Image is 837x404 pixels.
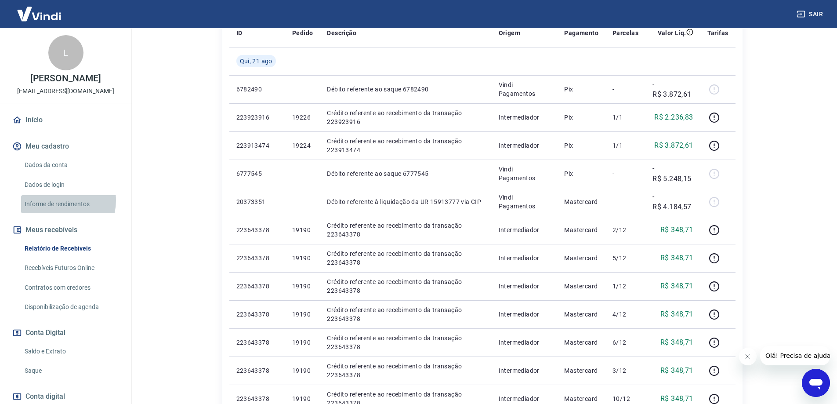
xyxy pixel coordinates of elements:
p: 1/12 [612,282,638,291]
p: 223643378 [236,338,278,347]
a: Relatório de Recebíveis [21,240,121,258]
p: Tarifas [707,29,728,37]
iframe: Mensagem da empresa [760,346,830,365]
p: Valor Líq. [658,29,686,37]
span: Conta digital [25,390,65,403]
p: R$ 348,71 [660,393,693,404]
p: 1/1 [612,113,638,122]
span: Olá! Precisa de ajuda? [5,6,74,13]
button: Conta Digital [11,323,121,342]
div: L [48,35,83,70]
p: Mastercard [564,226,598,234]
a: Saldo e Extrato [21,342,121,360]
p: R$ 2.236,83 [654,112,693,123]
a: Contratos com credores [21,279,121,297]
iframe: Fechar mensagem [739,348,757,365]
p: - [612,169,638,178]
p: Mastercard [564,282,598,291]
p: Crédito referente ao recebimento da transação 223643378 [327,221,484,239]
p: R$ 348,71 [660,337,693,348]
p: Mastercard [564,338,598,347]
p: R$ 348,71 [660,225,693,235]
p: Crédito referente ao recebimento da transação 223913474 [327,137,484,154]
p: Intermediador [499,310,551,319]
p: Vindi Pagamentos [499,193,551,211]
p: R$ 348,71 [660,281,693,291]
p: Mastercard [564,197,598,206]
p: Vindi Pagamentos [499,80,551,98]
p: 1/1 [612,141,638,150]
p: 223643378 [236,226,278,234]
p: Intermediador [499,394,551,403]
p: 19190 [292,226,313,234]
p: Pix [564,113,598,122]
button: Meus recebíveis [11,220,121,240]
img: Vindi [11,0,68,27]
p: Pagamento [564,29,598,37]
p: [EMAIL_ADDRESS][DOMAIN_NAME] [17,87,114,96]
p: 4/12 [612,310,638,319]
p: 19190 [292,310,313,319]
p: Intermediador [499,113,551,122]
p: -R$ 5.248,15 [652,163,693,184]
p: 3/12 [612,366,638,375]
p: ID [236,29,243,37]
p: Pix [564,141,598,150]
p: Intermediador [499,141,551,150]
p: Crédito referente ao recebimento da transação 223643378 [327,306,484,323]
p: Crédito referente ao recebimento da transação 223643378 [327,362,484,379]
p: Crédito referente ao recebimento da transação 223643378 [327,334,484,351]
p: Intermediador [499,338,551,347]
p: 19190 [292,282,313,291]
p: - [612,85,638,94]
a: Início [11,110,121,130]
p: Intermediador [499,282,551,291]
p: 223643378 [236,282,278,291]
a: Recebíveis Futuros Online [21,259,121,277]
p: Mastercard [564,394,598,403]
p: 19226 [292,113,313,122]
p: Débito referente ao saque 6782490 [327,85,484,94]
p: 5/12 [612,254,638,262]
p: -R$ 4.184,57 [652,191,693,212]
button: Meu cadastro [11,137,121,156]
p: Intermediador [499,226,551,234]
p: R$ 348,71 [660,309,693,320]
p: Crédito referente ao recebimento da transação 223643378 [327,249,484,267]
p: Intermediador [499,254,551,262]
p: Parcelas [612,29,638,37]
p: Débito referente à liquidação da UR 15913777 via CIP [327,197,484,206]
iframe: Botão para abrir a janela de mensagens [802,369,830,397]
a: Saque [21,362,121,380]
p: 19190 [292,394,313,403]
p: R$ 348,71 [660,253,693,263]
p: Descrição [327,29,356,37]
p: 19224 [292,141,313,150]
p: -R$ 3.872,61 [652,79,693,100]
p: 10/12 [612,394,638,403]
p: 223913474 [236,141,278,150]
p: 19190 [292,366,313,375]
p: 223643378 [236,394,278,403]
p: Pix [564,169,598,178]
p: Pedido [292,29,313,37]
p: Intermediador [499,366,551,375]
p: 19190 [292,338,313,347]
p: 6777545 [236,169,278,178]
a: Dados de login [21,176,121,194]
p: R$ 348,71 [660,365,693,376]
p: Pix [564,85,598,94]
p: 223643378 [236,310,278,319]
p: Vindi Pagamentos [499,165,551,182]
a: Disponibilização de agenda [21,298,121,316]
p: Mastercard [564,366,598,375]
p: Débito referente ao saque 6777545 [327,169,484,178]
p: - [612,197,638,206]
p: 223643378 [236,254,278,262]
p: Origem [499,29,520,37]
p: 20373351 [236,197,278,206]
p: 19190 [292,254,313,262]
a: Informe de rendimentos [21,195,121,213]
a: Dados da conta [21,156,121,174]
p: Mastercard [564,254,598,262]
